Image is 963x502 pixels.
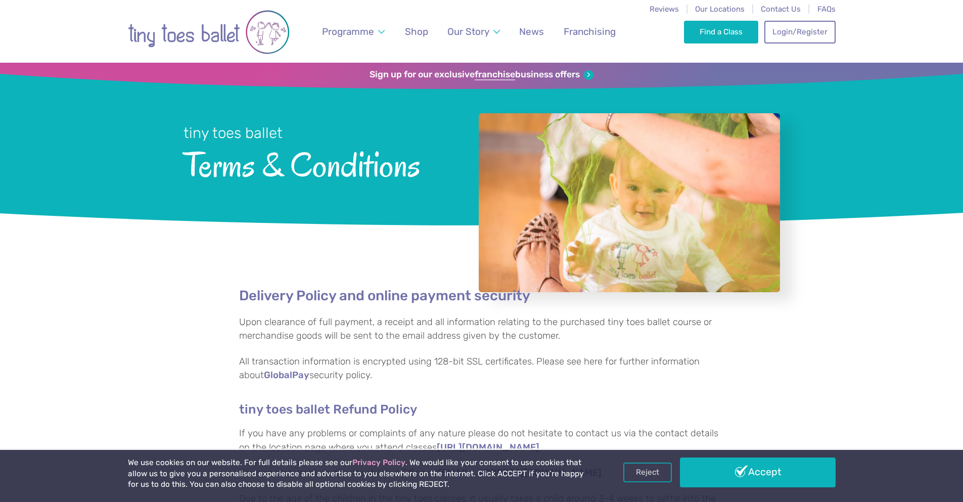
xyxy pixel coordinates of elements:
[559,20,620,43] a: Franchising
[623,463,672,482] a: Reject
[764,21,835,43] a: Login/Register
[442,20,505,43] a: Our Story
[564,26,616,37] span: Franchising
[650,5,679,14] a: Reviews
[405,26,428,37] span: Shop
[239,355,724,383] p: All transaction information is encrypted using 128-bit SSL certificates. Please see here for furt...
[239,401,724,417] h4: tiny toes ballet Refund Policy
[184,143,452,184] span: Terms & Conditions
[239,427,724,454] p: If you have any problems or complaints of any nature please do not hesitate to contact us via the...
[515,20,549,43] a: News
[817,5,836,14] a: FAQs
[370,69,593,80] a: Sign up for our exclusivefranchisebusiness offers
[128,7,290,58] img: tiny toes ballet
[128,458,588,490] p: We use cookies on our website. For full details please see our . We would like your consent to us...
[475,69,515,80] strong: franchise
[761,5,801,14] a: Contact Us
[184,124,283,142] small: tiny toes ballet
[684,21,758,43] a: Find a Class
[239,287,724,304] h2: Delivery Policy and online payment security
[437,443,539,453] a: [URL][DOMAIN_NAME]
[317,20,389,43] a: Programme
[239,315,724,343] p: Upon clearance of full payment, a receipt and all information relating to the purchased tiny toes...
[352,458,405,467] a: Privacy Policy
[322,26,374,37] span: Programme
[264,371,309,381] a: GlobalPay
[680,458,836,487] a: Accept
[519,26,544,37] span: News
[447,26,489,37] span: Our Story
[400,20,433,43] a: Shop
[695,5,745,14] a: Our Locations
